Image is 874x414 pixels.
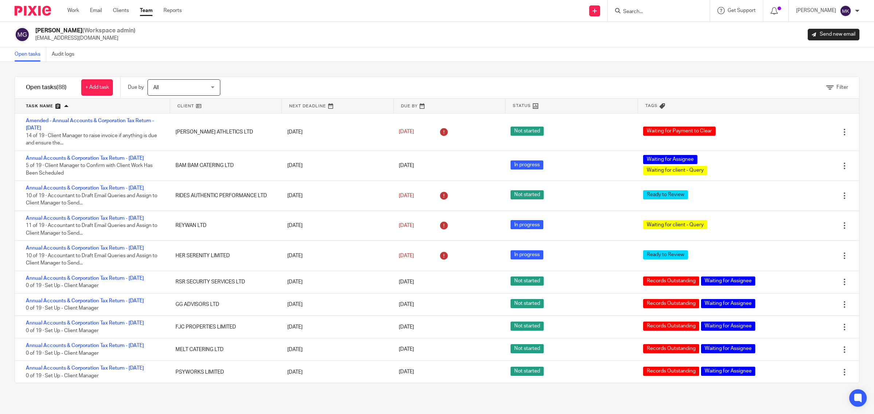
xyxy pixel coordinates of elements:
div: [DATE] [280,297,392,312]
a: Clients [113,7,129,14]
span: Waiting for Assignee [701,299,755,308]
span: Status [513,103,531,109]
a: Annual Accounts & Corporation Tax Return - [DATE] [26,246,144,251]
div: [DATE] [280,275,392,289]
span: [DATE] [399,223,414,228]
input: Search [622,9,688,15]
span: In progress [511,160,543,170]
span: Records Outstanding [643,344,699,353]
a: Email [90,7,102,14]
span: Ready to Review [643,190,688,199]
span: Waiting for Assignee [701,276,755,286]
div: [DATE] [280,342,392,357]
span: Waiting for client - Query [643,166,707,175]
span: Get Support [728,8,756,13]
div: [DATE] [280,320,392,334]
span: 14 of 19 · Client Manager to raise invoice if anything is due and ensure the... [26,133,157,146]
a: + Add task [81,79,113,96]
span: Tags [645,103,658,109]
a: Annual Accounts & Corporation Tax Return - [DATE] [26,366,144,371]
span: All [153,85,159,90]
span: [DATE] [399,370,414,375]
span: In progress [511,250,543,259]
div: PSYWORKS LIMITED [168,365,280,379]
a: Team [140,7,153,14]
a: Audit logs [52,47,80,61]
a: Annual Accounts & Corporation Tax Return - [DATE] [26,276,144,281]
span: [DATE] [399,302,414,307]
a: Annual Accounts & Corporation Tax Return - [DATE] [26,321,144,326]
a: Annual Accounts & Corporation Tax Return - [DATE] [26,343,144,348]
a: Annual Accounts & Corporation Tax Return - [DATE] [26,216,144,221]
span: 0 of 19 · Set Up - Client Manager [26,351,99,356]
span: [DATE] [399,130,414,135]
a: Work [67,7,79,14]
span: 0 of 19 · Set Up - Client Manager [26,373,99,378]
span: Not started [511,127,544,136]
img: svg%3E [15,27,30,42]
span: [DATE] [399,347,414,352]
span: Not started [511,344,544,353]
span: Waiting for Assignee [701,322,755,331]
span: Waiting for Assignee [701,344,755,353]
a: Send new email [808,29,859,40]
h2: [PERSON_NAME] [35,27,135,35]
div: GG ADVISORS LTD [168,297,280,312]
span: Ready to Review [643,250,688,259]
span: (Workspace admin) [82,28,135,33]
span: [DATE] [399,325,414,330]
p: [EMAIL_ADDRESS][DOMAIN_NAME] [35,35,135,42]
div: [DATE] [280,125,392,139]
p: Due by [128,84,144,91]
h1: Open tasks [26,84,67,91]
span: Not started [511,322,544,331]
div: [DATE] [280,188,392,203]
span: Filter [836,85,848,90]
div: RIDES AUTHENTIC PERFORMANCE LTD [168,188,280,203]
span: 5 of 19 · Client Manager to Confirm with Client Work Has Been Scheduled [26,163,153,176]
div: [DATE] [280,248,392,263]
span: 10 of 19 · Accountant to Draft Email Queries and Assign to Client Manager to Send... [26,193,157,206]
span: In progress [511,220,543,229]
span: 10 of 19 · Accountant to Draft Email Queries and Assign to Client Manager to Send... [26,253,157,266]
div: REYWAN LTD [168,218,280,233]
span: Waiting for Assignee [701,367,755,376]
span: Waiting for client - Query [643,220,707,229]
span: Waiting for Assignee [643,155,697,164]
div: [DATE] [280,158,392,173]
span: (88) [56,84,67,90]
div: RSR SECURITY SERVICES LTD [168,275,280,289]
a: Amended - Annual Accounts & Corporation Tax Return - [DATE] [26,118,154,131]
span: [DATE] [399,253,414,258]
a: Open tasks [15,47,46,61]
span: [DATE] [399,279,414,284]
p: [PERSON_NAME] [796,7,836,14]
a: Annual Accounts & Corporation Tax Return - [DATE] [26,298,144,303]
a: Reports [164,7,182,14]
span: Records Outstanding [643,367,699,376]
span: 0 of 19 · Set Up - Client Manager [26,283,99,288]
span: Not started [511,276,544,286]
div: BAM BAM CATERING LTD [168,158,280,173]
span: Records Outstanding [643,322,699,331]
span: Not started [511,299,544,308]
span: 0 of 19 · Set Up - Client Manager [26,306,99,311]
a: Annual Accounts & Corporation Tax Return - [DATE] [26,186,144,191]
span: 11 of 19 · Accountant to Draft Email Queries and Assign to Client Manager to Send... [26,223,157,236]
div: [DATE] [280,218,392,233]
img: Pixie [15,6,51,16]
div: HER SERENITY LIMITED [168,248,280,263]
a: Annual Accounts & Corporation Tax Return - [DATE] [26,156,144,161]
div: [DATE] [280,365,392,379]
div: FJC PROPERTIES LIMITED [168,320,280,334]
span: Waiting for Payment to Clear [643,127,716,136]
div: MELT CATERING LTD [168,342,280,357]
span: [DATE] [399,193,414,198]
span: Not started [511,190,544,199]
img: svg%3E [840,5,851,17]
span: [DATE] [399,163,414,168]
span: Records Outstanding [643,299,699,308]
span: Records Outstanding [643,276,699,286]
span: Not started [511,367,544,376]
span: 0 of 19 · Set Up - Client Manager [26,328,99,333]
